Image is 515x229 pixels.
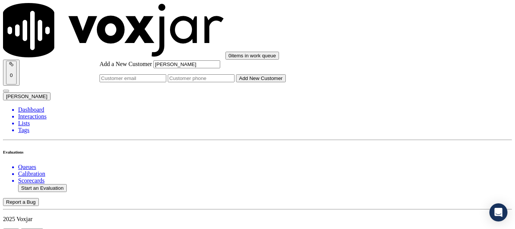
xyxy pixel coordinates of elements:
div: Open Intercom Messenger [489,203,507,221]
button: Add New Customer [236,74,286,82]
a: Interactions [18,113,512,120]
input: Customer email [100,74,166,82]
button: 0 [6,61,17,85]
button: 0 [3,60,20,86]
input: Customer phone [168,74,235,82]
button: Start an Evaluation [18,184,67,192]
a: Calibration [18,171,512,177]
img: voxjar logo [3,3,224,57]
a: Dashboard [18,106,512,113]
button: 0items in work queue [225,52,279,60]
p: 2025 Voxjar [3,216,512,223]
a: Tags [18,127,512,134]
p: 0 [9,72,14,78]
span: [PERSON_NAME] [6,94,48,99]
a: Queues [18,164,512,171]
button: Report a Bug [3,198,39,206]
button: [PERSON_NAME] [3,92,51,100]
a: Scorecards [18,177,512,184]
h6: Evaluations [3,150,512,154]
input: Customer name [153,60,220,68]
a: Lists [18,120,512,127]
label: Add a New Customer [100,61,152,67]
